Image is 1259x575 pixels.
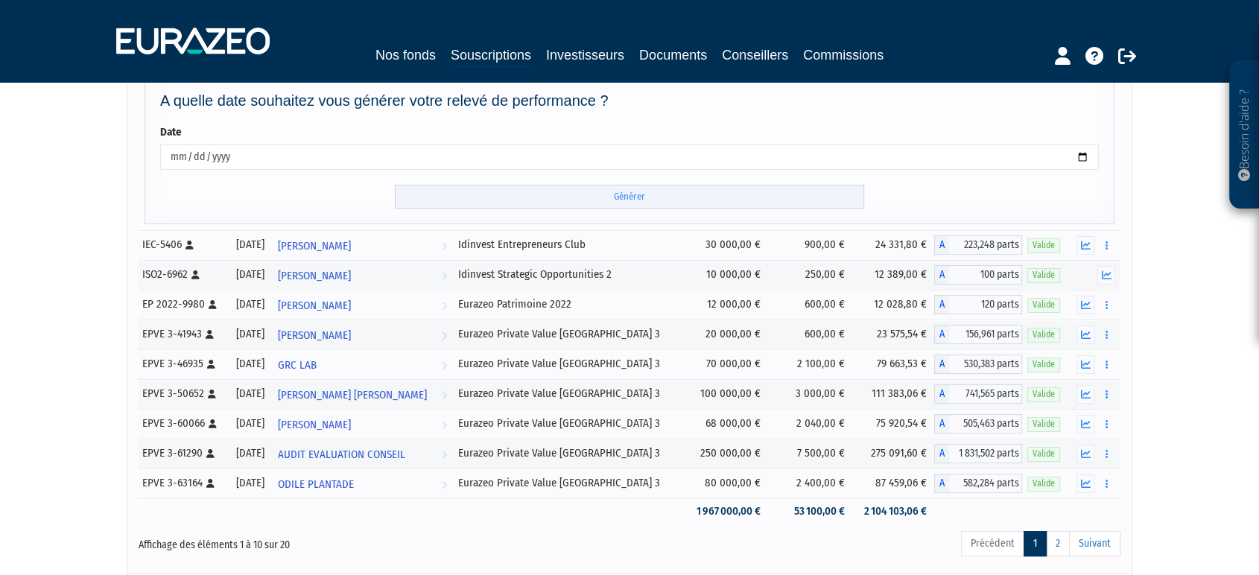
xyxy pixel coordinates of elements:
div: EP 2022-9980 [142,296,224,312]
img: 1732889491-logotype_eurazeo_blanc_rvb.png [116,28,270,54]
td: 2 104 103,06 € [852,498,934,524]
td: 900,00 € [768,230,852,260]
td: 2 040,00 € [768,409,852,439]
div: IEC-5406 [142,237,224,252]
a: [PERSON_NAME] [272,260,453,290]
a: ODILE PLANTADE [272,468,453,498]
i: Voir l'investisseur [442,352,447,379]
td: 53 100,00 € [768,498,852,524]
a: Suivant [1069,531,1120,556]
span: 100 parts [949,265,1022,285]
span: 530,383 parts [949,355,1022,374]
td: 10 000,00 € [684,260,767,290]
td: 12 000,00 € [684,290,767,320]
span: [PERSON_NAME] [278,322,351,349]
i: Voir l'investisseur [442,381,447,409]
div: EPVE 3-63164 [142,475,224,491]
label: Date [160,124,182,140]
div: [DATE] [235,237,267,252]
i: Voir l'investisseur [442,471,447,498]
div: EPVE 3-41943 [142,326,224,342]
span: A [934,384,949,404]
span: Valide [1027,358,1060,372]
span: ODILE PLANTADE [278,471,354,498]
span: 741,565 parts [949,384,1022,404]
span: GRC LAB [278,352,317,379]
input: Générer [395,185,864,209]
div: EPVE 3-61290 [142,445,224,461]
span: A [934,444,949,463]
td: 100 000,00 € [684,379,767,409]
a: [PERSON_NAME] [PERSON_NAME] [272,379,453,409]
div: Affichage des éléments 1 à 10 sur 20 [139,530,535,553]
div: [DATE] [235,386,267,401]
i: Voir l'investisseur [442,262,447,290]
span: [PERSON_NAME] [278,262,351,290]
i: [Français] Personne physique [209,419,217,428]
i: Voir l'investisseur [442,411,447,439]
span: A [934,474,949,493]
span: [PERSON_NAME] [278,292,351,320]
div: [DATE] [235,267,267,282]
a: [PERSON_NAME] [272,409,453,439]
td: 80 000,00 € [684,468,767,498]
a: Commissions [803,45,884,66]
span: 1 831,502 parts [949,444,1022,463]
i: Voir l'investisseur [442,322,447,349]
div: A - Eurazeo Private Value Europe 3 [934,384,1022,404]
td: 75 920,54 € [852,409,934,439]
span: Valide [1027,477,1060,491]
span: A [934,414,949,433]
td: 7 500,00 € [768,439,852,468]
a: AUDIT EVALUATION CONSEIL [272,439,453,468]
span: [PERSON_NAME] [PERSON_NAME] [278,381,427,409]
td: 30 000,00 € [684,230,767,260]
span: Valide [1027,447,1060,461]
td: 23 575,54 € [852,320,934,349]
div: Eurazeo Private Value [GEOGRAPHIC_DATA] 3 [458,326,679,342]
div: A - Eurazeo Private Value Europe 3 [934,474,1022,493]
td: 275 091,60 € [852,439,934,468]
span: 156,961 parts [949,325,1022,344]
span: Valide [1027,238,1060,252]
h4: A quelle date souhaitez vous générer votre relevé de performance ? [160,92,1099,109]
span: A [934,265,949,285]
td: 3 000,00 € [768,379,852,409]
a: GRC LAB [272,349,453,379]
div: A - Idinvest Strategic Opportunities 2 [934,265,1022,285]
a: [PERSON_NAME] [272,320,453,349]
td: 87 459,06 € [852,468,934,498]
span: 582,284 parts [949,474,1022,493]
span: Valide [1027,417,1060,431]
div: EPVE 3-50652 [142,386,224,401]
span: A [934,235,949,255]
td: 2 100,00 € [768,349,852,379]
td: 12 028,80 € [852,290,934,320]
i: Voir l'investisseur [442,292,447,320]
td: 1 967 000,00 € [684,498,767,524]
span: 223,248 parts [949,235,1022,255]
div: [DATE] [235,445,267,461]
span: Valide [1027,268,1060,282]
div: A - Idinvest Entrepreneurs Club [934,235,1022,255]
i: [Français] Personne physique [206,449,215,458]
td: 20 000,00 € [684,320,767,349]
div: EPVE 3-46935 [142,356,224,372]
span: [PERSON_NAME] [278,411,351,439]
div: Idinvest Entrepreneurs Club [458,237,679,252]
span: 120 parts [949,295,1022,314]
div: [DATE] [235,326,267,342]
p: Besoin d'aide ? [1236,68,1253,202]
a: 1 [1024,531,1047,556]
span: A [934,295,949,314]
div: ISO2-6962 [142,267,224,282]
td: 68 000,00 € [684,409,767,439]
a: 2 [1046,531,1070,556]
div: [DATE] [235,296,267,312]
a: [PERSON_NAME] [272,290,453,320]
a: Souscriptions [451,45,531,68]
span: A [934,325,949,344]
i: Voir l'investisseur [442,232,447,260]
div: Eurazeo Patrimoine 2022 [458,296,679,312]
div: A - Eurazeo Private Value Europe 3 [934,355,1022,374]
